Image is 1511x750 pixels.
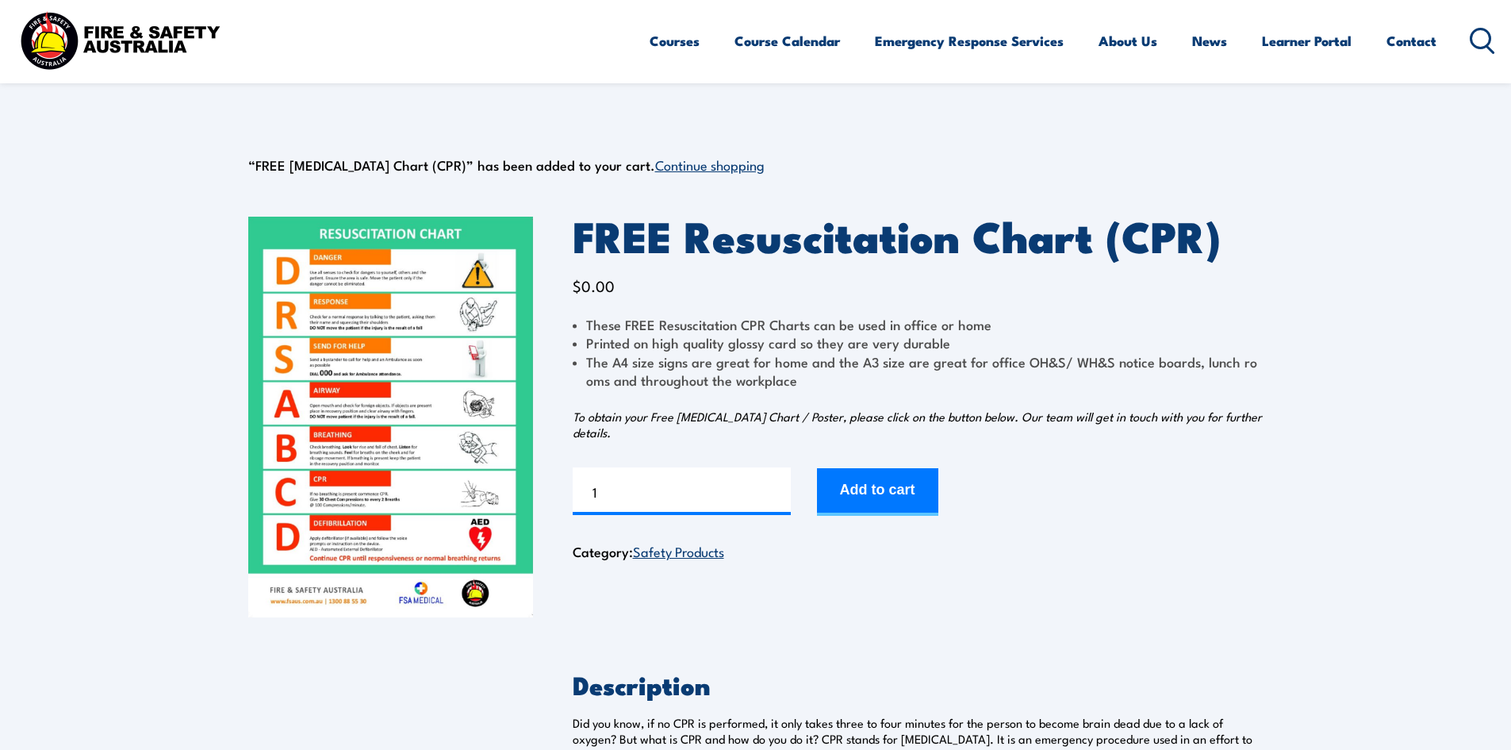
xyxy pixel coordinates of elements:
[650,20,700,62] a: Courses
[875,20,1064,62] a: Emergency Response Services
[1192,20,1227,62] a: News
[817,468,938,516] button: Add to cart
[573,352,1264,390] li: The A4 size signs are great for home and the A3 size are great for office OH&S/ WH&S notice board...
[573,408,1262,440] em: To obtain your Free [MEDICAL_DATA] Chart / Poster, please click on the button below. Our team wil...
[573,333,1264,352] li: Printed on high quality glossy card so they are very durable
[573,217,1264,254] h1: FREE Resuscitation Chart (CPR)
[1099,20,1157,62] a: About Us
[573,541,724,561] span: Category:
[1262,20,1352,62] a: Learner Portal
[655,155,765,174] a: Continue shopping
[1386,20,1436,62] a: Contact
[573,467,791,515] input: Product quantity
[573,275,581,296] span: $
[248,153,1264,177] div: “FREE [MEDICAL_DATA] Chart (CPR)” has been added to your cart.
[573,673,1264,695] h2: Description
[633,541,724,560] a: Safety Products
[573,275,615,296] bdi: 0.00
[734,20,840,62] a: Course Calendar
[248,217,533,617] img: FREE Resuscitation Chart - What are the 7 steps to CPR?
[573,315,1264,333] li: These FREE Resuscitation CPR Charts can be used in office or home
